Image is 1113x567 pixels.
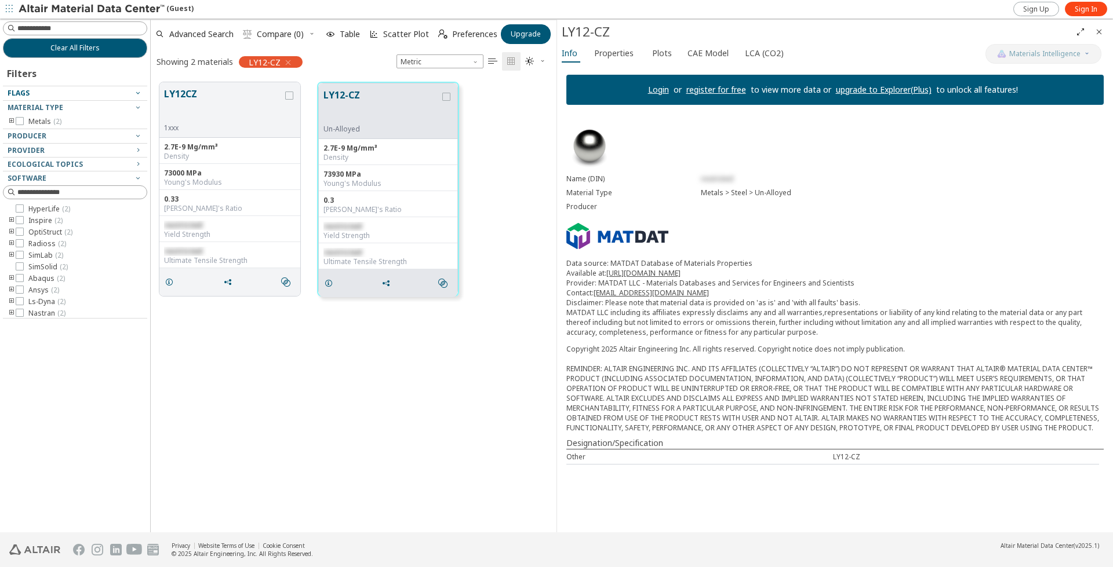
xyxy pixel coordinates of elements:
span: Abaqus [28,274,65,283]
img: Altair Engineering [9,544,60,555]
span: Provider [8,145,45,155]
p: or [669,84,686,96]
div: 2.7E-9 Mg/mm³ [323,144,453,153]
span: LCA (CO2) [745,44,784,63]
div: Designation/Specification [566,437,1104,449]
i: toogle group [8,228,16,237]
button: AI CopilotMaterials Intelligence [985,44,1101,64]
span: Metric [397,54,483,68]
button: Upgrade [501,24,551,44]
i: toogle group [8,286,16,295]
i: toogle group [8,274,16,283]
div: 2.7E-9 Mg/mm³ [164,142,296,152]
div: Density [323,153,453,162]
span: restricted [701,174,733,184]
span: Nastran [28,309,66,318]
i:  [281,277,290,287]
span: ( 2 ) [54,215,63,225]
span: restricted [164,220,202,230]
span: CAE Model [688,44,729,63]
div: Density [164,152,296,161]
div: Young's Modulus [323,179,453,188]
a: [EMAIL_ADDRESS][DOMAIN_NAME] [594,288,709,298]
i: toogle group [8,309,16,318]
div: Filters [3,58,42,86]
span: ( 2 ) [57,297,66,306]
button: Material Type [3,101,147,115]
span: Ecological Topics [8,159,83,169]
div: Showing 2 materials [157,56,233,67]
span: Scatter Plot [383,30,429,38]
button: Similar search [276,270,300,294]
span: Altair Material Data Center [1001,542,1074,550]
button: Ecological Topics [3,158,147,171]
span: OptiStruct [28,228,72,237]
div: 73000 MPa [164,169,296,178]
span: Preferences [452,30,497,38]
div: Producer [566,202,701,211]
i: toogle group [8,117,16,126]
i: toogle group [8,251,16,260]
div: LY12-CZ [562,23,1071,41]
a: upgrade to Explorer(Plus) [836,84,932,95]
div: (v2025.1) [1001,542,1099,550]
i:  [525,57,534,66]
i: toogle group [8,239,16,248]
span: Upgrade [511,30,541,39]
div: Material Type [566,188,701,197]
span: Table [340,30,360,38]
span: Radioss [28,239,66,248]
span: Ansys [28,286,59,295]
div: 73930 MPa [323,170,453,179]
button: Provider [3,144,147,158]
a: Cookie Consent [263,542,305,550]
button: Details [319,272,343,295]
span: Clear All Filters [50,43,100,53]
p: to view more data or [746,84,836,96]
span: restricted [323,221,362,231]
a: Sign Up [1013,2,1059,16]
i: toogle group [8,297,16,306]
button: Clear All Filters [3,38,147,58]
button: Share [376,272,401,295]
span: Info [562,44,577,63]
button: LY12CZ [164,87,283,123]
button: Producer [3,129,147,143]
span: Ls-Dyna [28,297,66,306]
a: Login [648,84,669,95]
span: SimLab [28,251,63,260]
button: Similar search [433,272,457,295]
span: Metals [28,117,61,126]
button: Software [3,171,147,185]
p: to unlock all features! [932,84,1023,96]
span: ( 2 ) [55,250,63,260]
span: Compare (0) [257,30,304,38]
span: ( 2 ) [58,239,66,248]
div: Name (DIN) [566,174,701,184]
button: Full Screen [1071,23,1090,41]
img: AI Copilot [997,49,1006,58]
div: Ultimate Tensile Strength [323,257,453,266]
div: LY12-CZ [833,452,1100,462]
span: Properties [594,44,634,63]
span: Sign Up [1023,5,1049,14]
button: Close [1090,23,1108,41]
a: Sign In [1065,2,1107,16]
div: Copyright 2025 Altair Engineering Inc. All rights reserved. Copyright notice does not imply publi... [566,344,1104,433]
i:  [438,30,448,39]
div: Un-Alloyed [323,125,440,134]
p: Data source: MATDAT Database of Materials Properties Available at: Provider: MATDAT LLC - Materia... [566,258,1104,337]
a: register for free [686,84,746,95]
span: ( 2 ) [62,204,70,214]
button: Details [159,270,184,294]
div: Yield Strength [164,230,296,239]
span: LY12-CZ [249,57,281,67]
div: [PERSON_NAME]'s Ratio [323,205,453,214]
span: ( 2 ) [57,273,65,283]
span: ( 2 ) [64,227,72,237]
button: Theme [521,52,551,71]
button: Tile View [502,52,521,71]
div: (Guest) [19,3,194,15]
div: Yield Strength [323,231,453,240]
button: LY12-CZ [323,88,440,125]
